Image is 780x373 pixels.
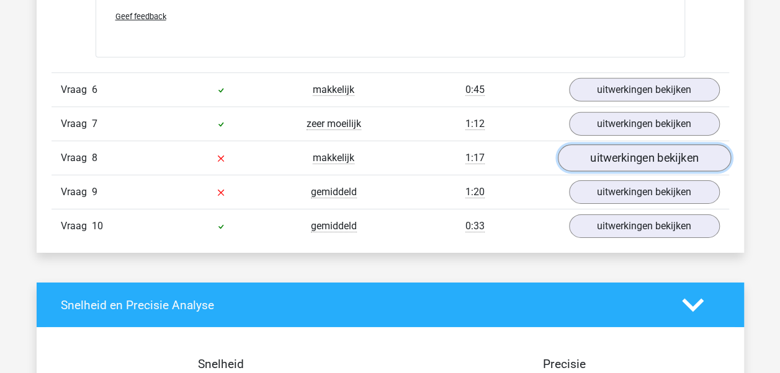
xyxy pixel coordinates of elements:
a: uitwerkingen bekijken [557,144,730,172]
span: 9 [92,186,97,198]
a: uitwerkingen bekijken [569,78,720,102]
span: 8 [92,152,97,164]
span: zeer moeilijk [307,118,361,130]
span: 1:12 [465,118,485,130]
span: 6 [92,84,97,95]
span: Vraag [61,219,92,234]
a: uitwerkingen bekijken [569,214,720,238]
span: Vraag [61,116,92,131]
a: uitwerkingen bekijken [569,180,720,204]
span: gemiddeld [311,220,357,232]
span: 10 [92,220,103,232]
span: makkelijk [313,152,354,164]
span: gemiddeld [311,186,357,198]
h4: Precisie [405,357,725,371]
span: 0:45 [465,84,485,96]
span: 1:17 [465,152,485,164]
h4: Snelheid [61,357,381,371]
span: Vraag [61,82,92,97]
span: makkelijk [313,84,354,96]
span: 1:20 [465,186,485,198]
span: Vraag [61,151,92,165]
span: Geef feedback [115,12,166,21]
span: 0:33 [465,220,485,232]
a: uitwerkingen bekijken [569,112,720,136]
h4: Snelheid en Precisie Analyse [61,298,663,312]
span: Vraag [61,185,92,200]
span: 7 [92,118,97,129]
